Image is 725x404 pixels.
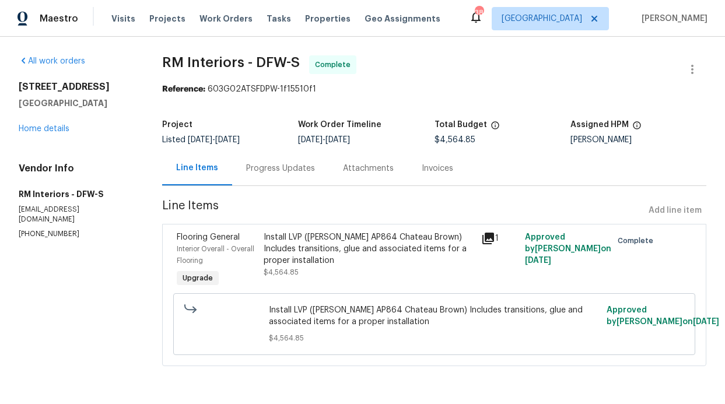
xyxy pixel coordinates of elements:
span: Maestro [40,13,78,24]
div: 603G02ATSFDPW-1f15510f1 [162,83,706,95]
span: Line Items [162,200,644,222]
span: Complete [618,235,658,247]
h5: Assigned HPM [570,121,629,129]
a: All work orders [19,57,85,65]
span: Tasks [267,15,291,23]
span: [PERSON_NAME] [637,13,708,24]
span: Install LVP ([PERSON_NAME] AP864 Chateau Brown) Includes transitions, glue and associated items f... [269,304,600,328]
h5: [GEOGRAPHIC_DATA] [19,97,134,109]
span: Interior Overall - Overall Flooring [177,245,254,264]
span: [DATE] [325,136,350,144]
div: 38 [475,7,483,19]
div: Invoices [422,163,453,174]
span: $4,564.85 [264,269,299,276]
span: Upgrade [178,272,218,284]
span: RM Interiors - DFW-S [162,55,300,69]
span: [DATE] [215,136,240,144]
h5: RM Interiors - DFW-S [19,188,134,200]
span: $4,564.85 [269,332,600,344]
p: [EMAIL_ADDRESS][DOMAIN_NAME] [19,205,134,224]
div: Attachments [343,163,394,174]
p: [PHONE_NUMBER] [19,229,134,239]
span: Properties [305,13,351,24]
div: Progress Updates [246,163,315,174]
h5: Total Budget [435,121,487,129]
span: Work Orders [199,13,253,24]
b: Reference: [162,85,205,93]
div: Line Items [176,162,218,174]
span: Approved by [PERSON_NAME] on [607,306,719,326]
a: Home details [19,125,69,133]
span: Listed [162,136,240,144]
h4: Vendor Info [19,163,134,174]
h5: Work Order Timeline [298,121,381,129]
span: [DATE] [693,318,719,326]
span: Visits [111,13,135,24]
div: [PERSON_NAME] [570,136,706,144]
span: Geo Assignments [365,13,440,24]
h5: Project [162,121,192,129]
span: - [298,136,350,144]
span: The hpm assigned to this work order. [632,121,642,136]
span: - [188,136,240,144]
div: Install LVP ([PERSON_NAME] AP864 Chateau Brown) Includes transitions, glue and associated items f... [264,231,474,266]
span: [DATE] [525,257,551,265]
span: Approved by [PERSON_NAME] on [525,233,611,265]
span: [DATE] [188,136,212,144]
span: The total cost of line items that have been proposed by Opendoor. This sum includes line items th... [491,121,500,136]
span: Projects [149,13,185,24]
span: [GEOGRAPHIC_DATA] [502,13,582,24]
span: $4,564.85 [435,136,475,144]
h2: [STREET_ADDRESS] [19,81,134,93]
span: [DATE] [298,136,323,144]
span: Flooring General [177,233,240,241]
div: 1 [481,231,518,245]
span: Complete [315,59,355,71]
